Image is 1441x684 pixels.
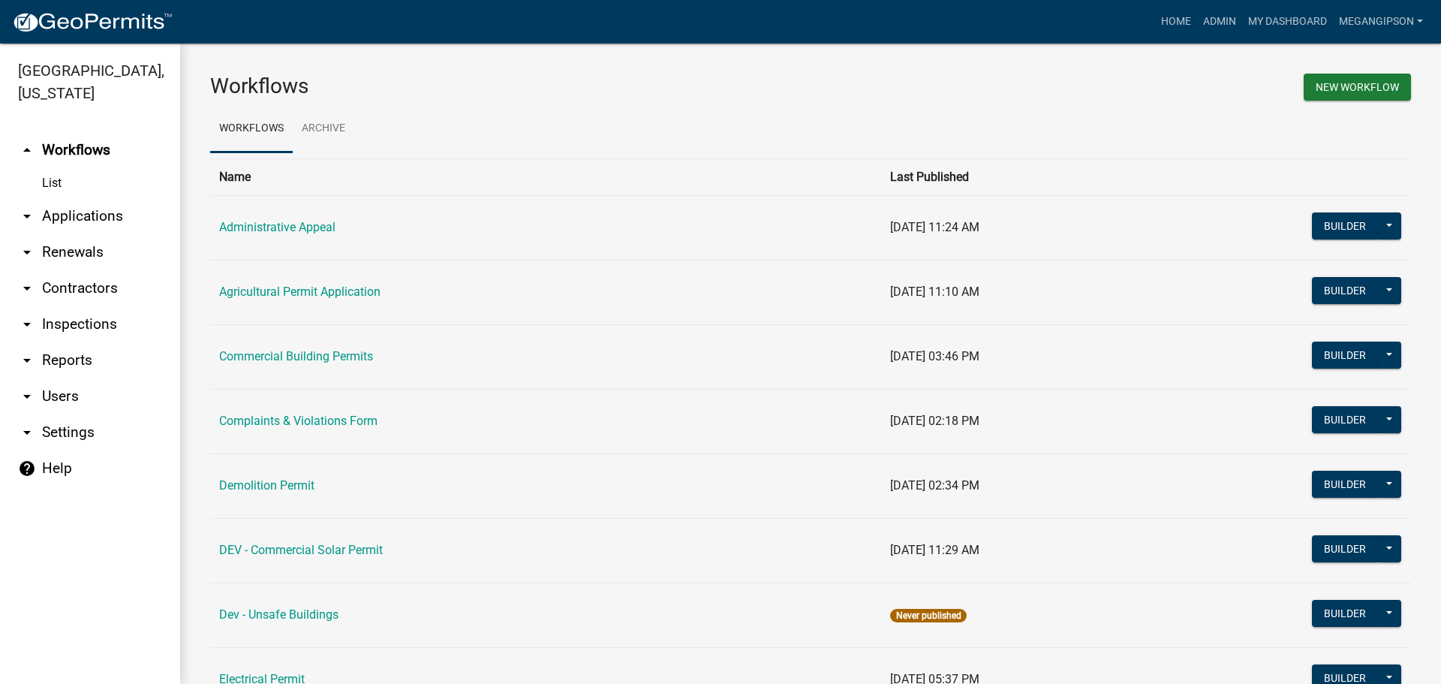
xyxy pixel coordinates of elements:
button: Builder [1312,212,1378,240]
span: [DATE] 11:29 AM [890,543,979,557]
a: Home [1155,8,1197,36]
a: Admin [1197,8,1242,36]
i: arrow_drop_down [18,315,36,333]
button: New Workflow [1304,74,1411,101]
span: [DATE] 02:18 PM [890,414,979,428]
span: [DATE] 11:10 AM [890,285,979,299]
a: Dev - Unsafe Buildings [219,607,338,622]
th: Last Published [881,158,1144,195]
a: Demolition Permit [219,478,314,493]
a: Administrative Appeal [219,220,335,234]
a: Commercial Building Permits [219,349,373,363]
span: [DATE] 03:46 PM [890,349,979,363]
span: [DATE] 02:34 PM [890,478,979,493]
i: help [18,460,36,478]
a: megangipson [1333,8,1429,36]
th: Name [210,158,881,195]
a: My Dashboard [1242,8,1333,36]
i: arrow_drop_down [18,387,36,405]
span: [DATE] 11:24 AM [890,220,979,234]
i: arrow_drop_down [18,279,36,297]
a: Agricultural Permit Application [219,285,381,299]
i: arrow_drop_down [18,351,36,369]
i: arrow_drop_down [18,207,36,225]
button: Builder [1312,600,1378,627]
a: Complaints & Violations Form [219,414,378,428]
span: Never published [890,609,966,622]
i: arrow_drop_down [18,243,36,261]
button: Builder [1312,471,1378,498]
button: Builder [1312,277,1378,304]
button: Builder [1312,406,1378,433]
button: Builder [1312,535,1378,562]
a: Archive [293,105,354,153]
h3: Workflows [210,74,799,99]
i: arrow_drop_up [18,141,36,159]
button: Builder [1312,342,1378,369]
i: arrow_drop_down [18,423,36,441]
a: Workflows [210,105,293,153]
a: DEV - Commercial Solar Permit [219,543,383,557]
